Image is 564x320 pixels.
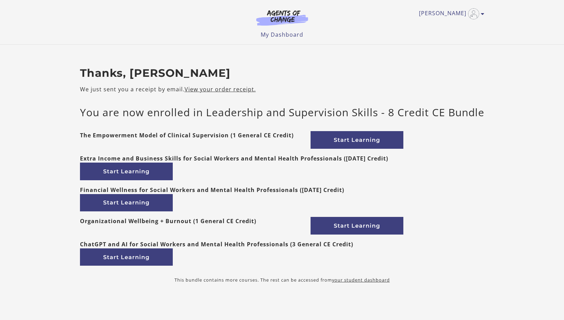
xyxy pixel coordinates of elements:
[80,186,344,194] strong: Financial Wellness for Social Workers and Mental Health Professionals ([DATE] Credit)
[185,85,256,93] a: View your order receipt.
[261,31,303,38] a: My Dashboard
[311,217,403,235] a: Start Learning
[80,104,484,120] p: You are now enrolled in Leadership and Supervision Skills - 8 Credit CE Bundle
[80,240,353,248] strong: ChatGPT and AI for Social Workers and Mental Health Professionals (3 General CE Credit)
[80,131,294,149] strong: The Empowerment Model of Clinical Supervision (1 General CE Credit)
[332,277,390,283] a: your student dashboard
[80,67,484,80] h2: Thanks, [PERSON_NAME]
[80,248,173,266] a: Start Learning
[80,85,484,93] p: We just sent you a receipt by email.
[80,154,388,163] strong: Extra Income and Business Skills for Social Workers and Mental Health Professionals ([DATE] Credit)
[80,194,173,212] a: Start Learning
[249,10,315,26] img: Agents of Change Logo
[80,217,256,235] strong: Organizational Wellbeing + Burnout (1 General CE Credit)
[419,8,481,19] a: Toggle menu
[80,271,484,289] div: This bundle contains more courses. The rest can be accessed from
[311,131,403,149] a: Start Learning
[80,163,173,180] a: Start Learning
